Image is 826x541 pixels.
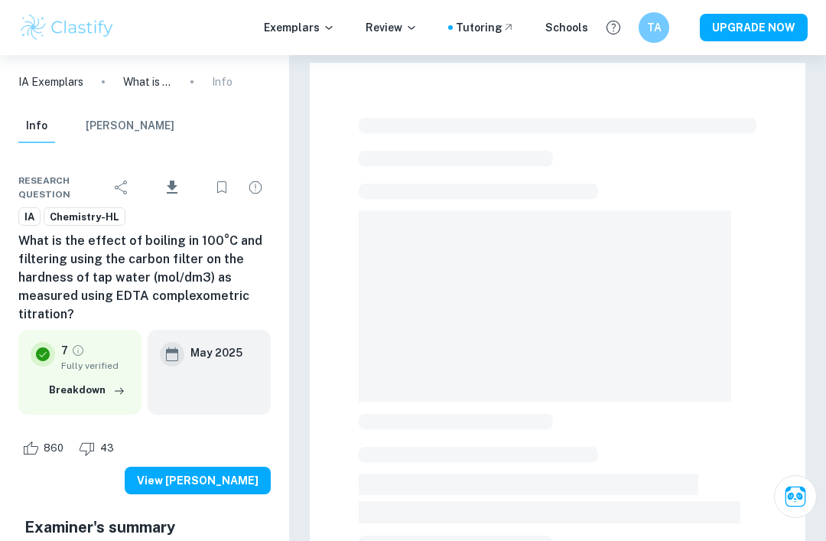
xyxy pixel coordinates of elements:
button: View [PERSON_NAME] [125,467,271,494]
span: 43 [92,441,122,456]
p: Review [366,19,418,36]
a: Tutoring [456,19,515,36]
a: IA [18,207,41,227]
h6: May 2025 [190,344,242,361]
p: 7 [61,342,68,359]
h6: What is the effect of boiling in 100°C and filtering using the carbon filter on the hardness of t... [18,232,271,324]
p: Info [212,73,233,90]
span: 860 [35,441,72,456]
span: IA [19,210,40,225]
button: UPGRADE NOW [700,14,808,41]
div: Dislike [75,436,122,461]
a: IA Exemplars [18,73,83,90]
button: Help and Feedback [600,15,626,41]
img: Clastify logo [18,12,115,43]
p: Exemplars [264,19,335,36]
button: Ask Clai [774,475,817,518]
h5: Examiner's summary [24,516,265,539]
div: Report issue [240,172,271,203]
span: Chemistry-HL [44,210,125,225]
a: Grade fully verified [71,344,85,357]
div: Download [140,168,203,207]
button: [PERSON_NAME] [86,109,174,143]
button: Breakdown [45,379,129,402]
a: Schools [545,19,588,36]
div: Bookmark [206,172,237,203]
button: TA [639,12,669,43]
span: Fully verified [61,359,129,373]
a: Chemistry-HL [44,207,125,227]
p: What is the effect of boiling in 100°C and filtering using the carbon filter on the hardness of t... [123,73,172,90]
div: Share [106,172,137,203]
span: Research question [18,174,106,201]
button: Info [18,109,55,143]
h6: TA [646,19,663,36]
div: Like [18,436,72,461]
